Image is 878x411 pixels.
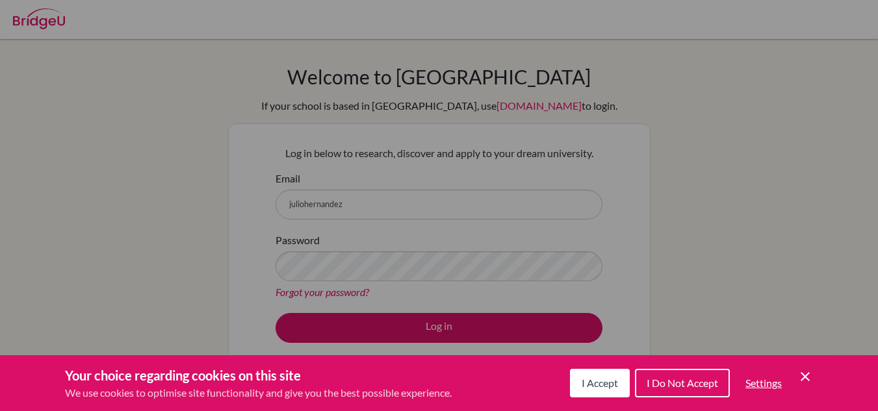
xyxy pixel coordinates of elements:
button: I Do Not Accept [635,369,730,397]
span: I Do Not Accept [647,377,718,389]
span: I Accept [582,377,618,389]
button: Save and close [797,369,813,384]
p: We use cookies to optimise site functionality and give you the best possible experience. [65,385,452,401]
button: Settings [735,370,792,396]
button: I Accept [570,369,630,397]
span: Settings [745,377,782,389]
h3: Your choice regarding cookies on this site [65,366,452,385]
